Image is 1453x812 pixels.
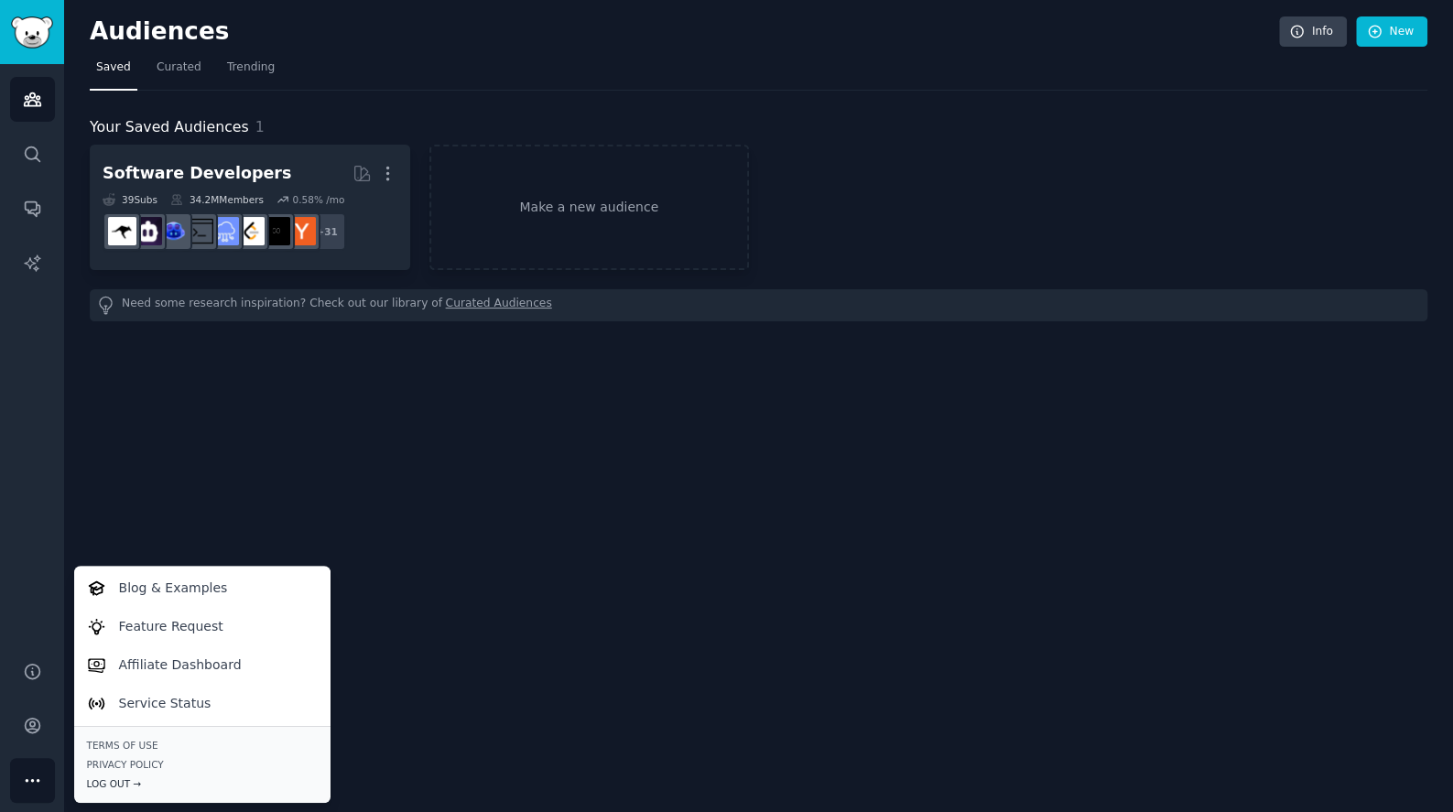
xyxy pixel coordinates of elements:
[170,193,264,206] div: 34.2M Members
[90,289,1427,321] div: Need some research inspiration? Check out our library of
[446,296,552,315] a: Curated Audiences
[103,162,291,185] div: Software Developers
[119,617,223,636] p: Feature Request
[90,17,1279,47] h2: Audiences
[429,145,750,270] a: Make a new audience
[77,645,327,684] a: Affiliate Dashboard
[87,777,318,790] div: Log Out →
[292,193,344,206] div: 0.58 % /mo
[119,694,211,713] p: Service Status
[308,212,346,251] div: + 31
[96,60,131,76] span: Saved
[287,217,316,245] img: ycombinator
[159,217,188,245] img: GithubCopilot
[87,739,318,752] a: Terms of Use
[77,684,327,722] a: Service Status
[236,217,265,245] img: leetcode
[77,568,327,607] a: Blog & Examples
[119,655,242,675] p: Affiliate Dashboard
[103,193,157,206] div: 39 Sub s
[11,16,53,49] img: GummySearch logo
[108,217,136,245] img: RooCode
[1279,16,1347,48] a: Info
[150,53,208,91] a: Curated
[134,217,162,245] img: CLine
[211,217,239,245] img: SaaS
[90,116,249,139] span: Your Saved Audiences
[87,758,318,771] a: Privacy Policy
[119,579,228,598] p: Blog & Examples
[262,217,290,245] img: ArtificialInteligence
[1356,16,1427,48] a: New
[227,60,275,76] span: Trending
[77,607,327,645] a: Feature Request
[255,118,265,135] span: 1
[90,53,137,91] a: Saved
[90,145,410,270] a: Software Developers39Subs34.2MMembers0.58% /mo+31ycombinatorArtificialInteligenceleetcodeSaaSAskP...
[185,217,213,245] img: AskProgramming
[221,53,281,91] a: Trending
[157,60,201,76] span: Curated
